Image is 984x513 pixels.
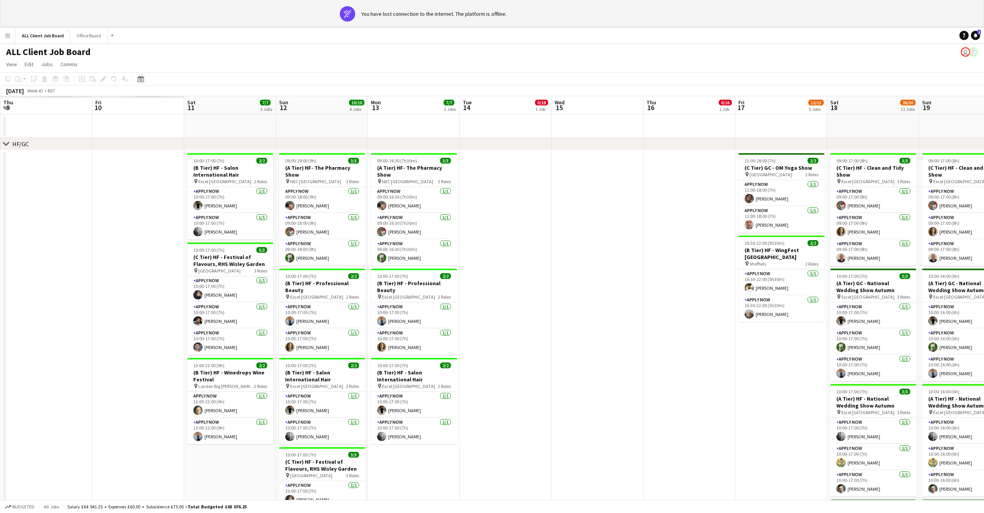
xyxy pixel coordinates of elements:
[279,481,365,507] app-card-role: APPLY NOW1/110:00-17:00 (7h)[PERSON_NAME]
[922,99,931,106] span: Sun
[737,103,745,112] span: 17
[279,99,288,106] span: Sun
[187,302,273,329] app-card-role: APPLY NOW1/110:00-17:00 (7h)[PERSON_NAME]
[928,273,959,279] span: 10:00-16:00 (6h)
[745,158,776,164] span: 11:00-18:00 (7h)
[187,187,273,213] app-card-role: APPLY NOW1/110:00-17:00 (7h)[PERSON_NAME]
[371,269,457,355] app-job-card: 10:00-17:00 (7h)2/2(B Tier) HF - Professional Beauty Excel [GEOGRAPHIC_DATA]2 RolesAPPLY NOW1/110...
[836,158,868,164] span: 09:00-17:00 (8h)
[193,158,224,164] span: 10:00-17:00 (7h)
[187,153,273,239] app-job-card: 10:00-17:00 (7h)2/2(B Tier) HF - Salon International Hair Excel [GEOGRAPHIC_DATA]2 RolesAPPLY NOW...
[186,103,196,112] span: 11
[254,383,267,389] span: 2 Roles
[187,254,273,267] h3: (C Tier) HF - Festival of Flavours, RHS Wisley Garden
[285,452,316,458] span: 10:00-17:00 (7h)
[279,302,365,329] app-card-role: APPLY NOW1/110:00-17:00 (7h)[PERSON_NAME]
[805,261,818,267] span: 2 Roles
[348,273,359,279] span: 2/2
[897,179,910,184] span: 3 Roles
[187,164,273,178] h3: (B Tier) HF - Salon International Hair
[285,158,316,164] span: 09:00-18:00 (9h)
[371,213,457,239] app-card-role: APPLY NOW1/109:00-16:30 (7h30m)[PERSON_NAME]
[278,103,288,112] span: 12
[260,106,272,112] div: 3 Jobs
[808,240,818,246] span: 2/2
[377,363,408,368] span: 10:00-17:00 (7h)
[830,395,916,409] h3: (A Tier) HF - National Wedding Show Autumn
[187,99,196,106] span: Sat
[48,88,55,94] div: BST
[901,106,915,112] div: 11 Jobs
[462,103,472,112] span: 14
[371,418,457,444] app-card-role: APPLY NOW1/110:00-17:00 (7h)[PERSON_NAME]
[738,206,824,232] app-card-role: APPLY NOW1/111:00-18:00 (7h)[PERSON_NAME]
[805,172,818,177] span: 2 Roles
[279,392,365,418] app-card-role: APPLY NOW1/110:00-17:00 (7h)[PERSON_NAME]
[738,269,824,296] app-card-role: APPLY NOW1/116:30-22:00 (5h30m)[PERSON_NAME]
[346,294,359,300] span: 2 Roles
[94,103,101,112] span: 10
[187,369,273,383] h3: (B Tier) HF - Winedrops Wine Festival
[750,172,792,177] span: [GEOGRAPHIC_DATA]
[349,106,364,112] div: 4 Jobs
[738,247,824,261] h3: (B Tier) HF - WingFest [GEOGRAPHIC_DATA]
[645,103,656,112] span: 16
[12,140,29,148] div: HF/GC
[809,106,823,112] div: 5 Jobs
[899,158,910,164] span: 3/3
[830,329,916,355] app-card-role: APPLY NOW1/110:00-17:00 (7h)[PERSON_NAME]
[193,247,224,253] span: 10:00-17:00 (7h)
[187,329,273,355] app-card-role: APPLY NOW1/110:00-17:00 (7h)[PERSON_NAME]
[6,46,91,58] h1: ALL Client Job Board
[279,280,365,294] h3: (B Tier) HF - Professional Beauty
[6,61,17,68] span: View
[830,302,916,329] app-card-role: APPLY NOW1/110:00-17:00 (7h)[PERSON_NAME]
[279,369,365,383] h3: (B Tier) HF - Salon International Hair
[830,153,916,266] div: 09:00-17:00 (8h)3/3(C Tier) HF - Clean and Tidy Show Excel [GEOGRAPHIC_DATA]3 RolesAPPLY NOW1/109...
[254,179,267,184] span: 2 Roles
[382,179,433,184] span: NEC [GEOGRAPHIC_DATA]
[738,180,824,206] app-card-role: APPLY NOW1/111:00-18:00 (7h)[PERSON_NAME]
[745,240,785,246] span: 16:30-22:00 (5h30m)
[290,383,343,389] span: Excel [GEOGRAPHIC_DATA]
[254,268,267,274] span: 3 Roles
[279,269,365,355] app-job-card: 10:00-17:00 (7h)2/2(B Tier) HF - Professional Beauty Excel [GEOGRAPHIC_DATA]2 RolesAPPLY NOW1/110...
[738,99,745,106] span: Fri
[188,504,247,510] span: Total Budgeted £65 076.25
[977,30,981,35] span: 1
[279,458,365,472] h3: (C Tier) HF - Festival of Flavours, RHS Wisley Garden
[841,409,894,415] span: Excel [GEOGRAPHIC_DATA]
[553,103,565,112] span: 15
[256,158,267,164] span: 2/2
[187,213,273,239] app-card-role: APPLY NOW1/110:00-17:00 (7h)[PERSON_NAME]
[830,418,916,444] app-card-role: APPLY NOW1/110:00-17:00 (7h)[PERSON_NAME]
[279,418,365,444] app-card-role: APPLY NOW1/110:00-17:00 (7h)[PERSON_NAME]
[738,296,824,322] app-card-role: APPLY NOW1/116:30-22:00 (5h30m)[PERSON_NAME]
[961,47,970,57] app-user-avatar: Jamie Neale
[193,363,224,368] span: 13:00-22:00 (9h)
[260,100,271,105] span: 7/7
[38,59,56,69] a: Jobs
[371,392,457,418] app-card-role: APPLY NOW1/110:00-17:00 (7h)[PERSON_NAME]
[187,276,273,302] app-card-role: APPLY NOW1/110:00-17:00 (7h)[PERSON_NAME]
[750,261,766,267] span: Sheffiels
[830,384,916,496] app-job-card: 10:00-17:00 (7h)3/3(A Tier) HF - National Wedding Show Autumn Excel [GEOGRAPHIC_DATA]3 RolesAPPLY...
[738,236,824,322] app-job-card: 16:30-22:00 (5h30m)2/2(B Tier) HF - WingFest [GEOGRAPHIC_DATA] Sheffiels2 RolesAPPLY NOW1/116:30-...
[830,444,916,470] app-card-role: APPLY NOW1/110:00-17:00 (7h)[PERSON_NAME]
[198,268,241,274] span: [GEOGRAPHIC_DATA]
[12,504,35,510] span: Budgeted
[187,242,273,355] div: 10:00-17:00 (7h)3/3(C Tier) HF - Festival of Flavours, RHS Wisley Garden [GEOGRAPHIC_DATA]3 Roles...
[738,164,824,171] h3: (C Tier) GC - OM Yoga Show
[25,61,33,68] span: Edit
[57,59,81,69] a: Comms
[279,213,365,239] app-card-role: APPLY NOW1/109:00-18:00 (9h)[PERSON_NAME]
[198,179,251,184] span: Excel [GEOGRAPHIC_DATA]
[371,239,457,266] app-card-role: APPLY NOW1/109:00-16:30 (7h30m)[PERSON_NAME]
[969,47,978,57] app-user-avatar: Julia Weiland
[830,269,916,381] div: 10:00-17:00 (7h)3/3(A Tier) GC - National Wedding Show Autumn Excel [GEOGRAPHIC_DATA]3 RolesAPPLY...
[719,100,732,105] span: 0/16
[377,273,408,279] span: 10:00-17:00 (7h)
[279,239,365,266] app-card-role: APPLY NOW1/109:00-18:00 (9h)[PERSON_NAME]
